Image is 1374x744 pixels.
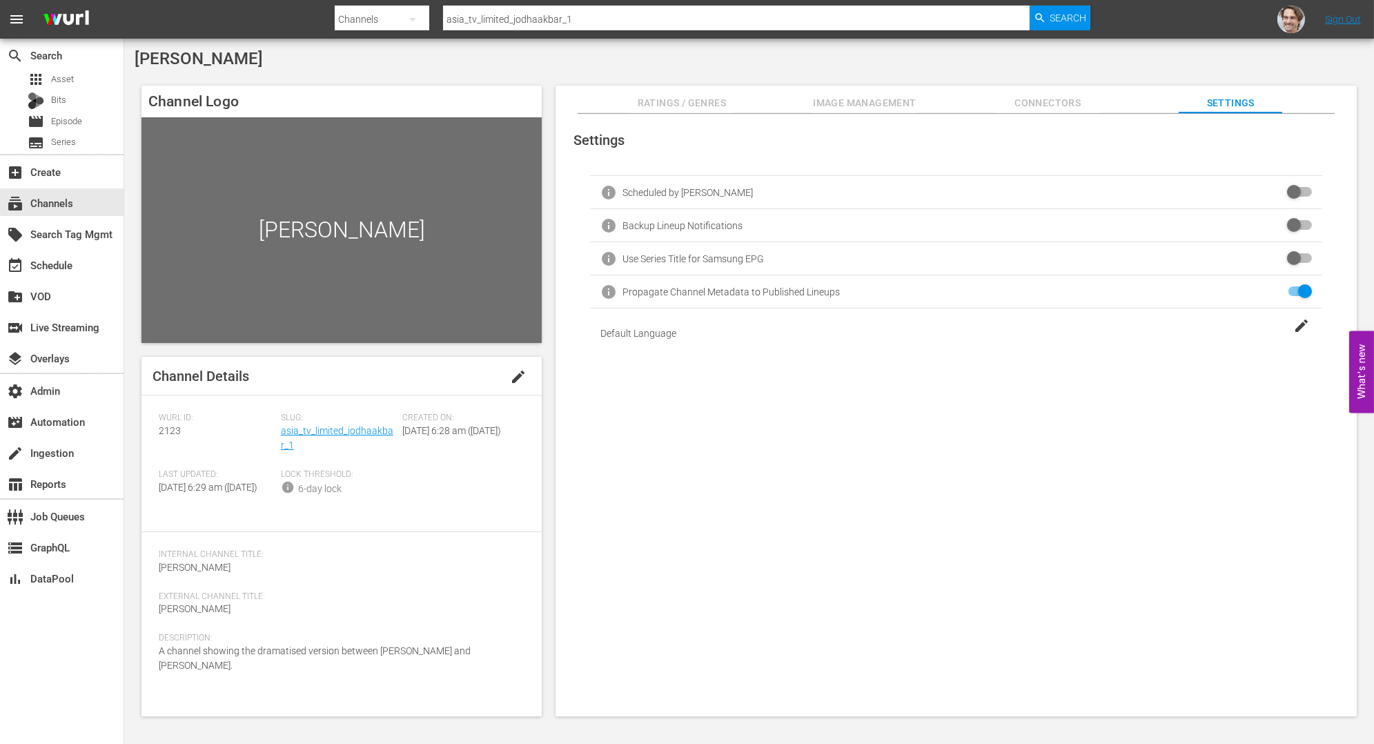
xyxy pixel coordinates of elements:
[510,369,527,385] span: edit
[51,93,66,107] span: Bits
[159,482,257,493] span: [DATE] 6:29 am ([DATE])
[7,476,23,493] span: Reports
[600,284,617,300] span: info
[7,195,23,212] span: Channels
[159,633,518,644] span: Description:
[159,469,274,480] span: Last Updated:
[1030,6,1090,30] button: Search
[51,115,82,128] span: Episode
[1277,6,1305,33] img: photo.jpg
[996,95,1099,112] span: Connectors
[7,351,23,367] span: Overlays
[7,48,23,64] span: Search
[159,549,518,560] span: Internal Channel Title:
[7,571,23,587] span: DataPool
[159,562,230,573] span: [PERSON_NAME]
[1349,331,1374,413] button: Open Feedback Widget
[28,71,44,88] span: Asset
[7,445,23,462] span: Ingestion
[600,251,617,267] span: info
[622,220,743,231] div: Backup Lineup Notifications
[159,591,518,603] span: External Channel Title:
[502,360,535,393] button: edit
[7,226,23,243] span: Search Tag Mgmt
[7,164,23,181] span: Create
[600,217,617,234] span: info
[51,72,74,86] span: Asset
[813,95,916,112] span: Image Management
[600,184,617,201] span: info
[33,3,99,36] img: ans4CAIJ8jUAAAAAAAAAAAAAAAAAAAAAAAAgQb4GAAAAAAAAAAAAAAAAAAAAAAAAJMjXAAAAAAAAAAAAAAAAAAAAAAAAgAT5G...
[403,413,518,424] span: Created On:
[7,257,23,274] span: Schedule
[622,253,764,264] div: Use Series Title for Samsung EPG
[141,117,542,342] div: [PERSON_NAME]
[281,480,295,494] span: info
[7,383,23,400] span: Admin
[159,603,230,614] span: [PERSON_NAME]
[7,320,23,336] span: Live Streaming
[159,413,274,424] span: Wurl ID:
[622,286,840,297] div: Propagate Channel Metadata to Published Lineups
[1179,95,1282,112] span: Settings
[622,187,753,198] div: Scheduled by [PERSON_NAME]
[28,113,44,130] span: Episode
[51,135,76,149] span: Series
[159,425,181,436] span: 2123
[153,368,249,384] span: Channel Details
[1325,14,1361,25] a: Sign Out
[28,92,44,109] div: Bits
[281,425,393,451] a: asia_tv_limited_jodhaakbar_1
[281,469,396,480] span: Lock Threshold:
[8,11,25,28] span: menu
[630,95,734,112] span: Ratings / Genres
[281,413,396,424] span: Slug:
[7,414,23,431] span: Automation
[600,328,676,339] span: Default Language
[1050,6,1087,30] span: Search
[403,425,502,436] span: [DATE] 6:28 am ([DATE])
[7,288,23,305] span: VOD
[135,49,263,68] span: [PERSON_NAME]
[298,482,342,496] div: 6-day lock
[28,135,44,151] span: Series
[7,540,23,556] span: GraphQL
[141,86,542,117] h4: Channel Logo
[7,509,23,525] span: Job Queues
[573,132,625,148] span: Settings
[159,645,471,671] span: A channel showing the dramatised version between [PERSON_NAME] and [PERSON_NAME].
